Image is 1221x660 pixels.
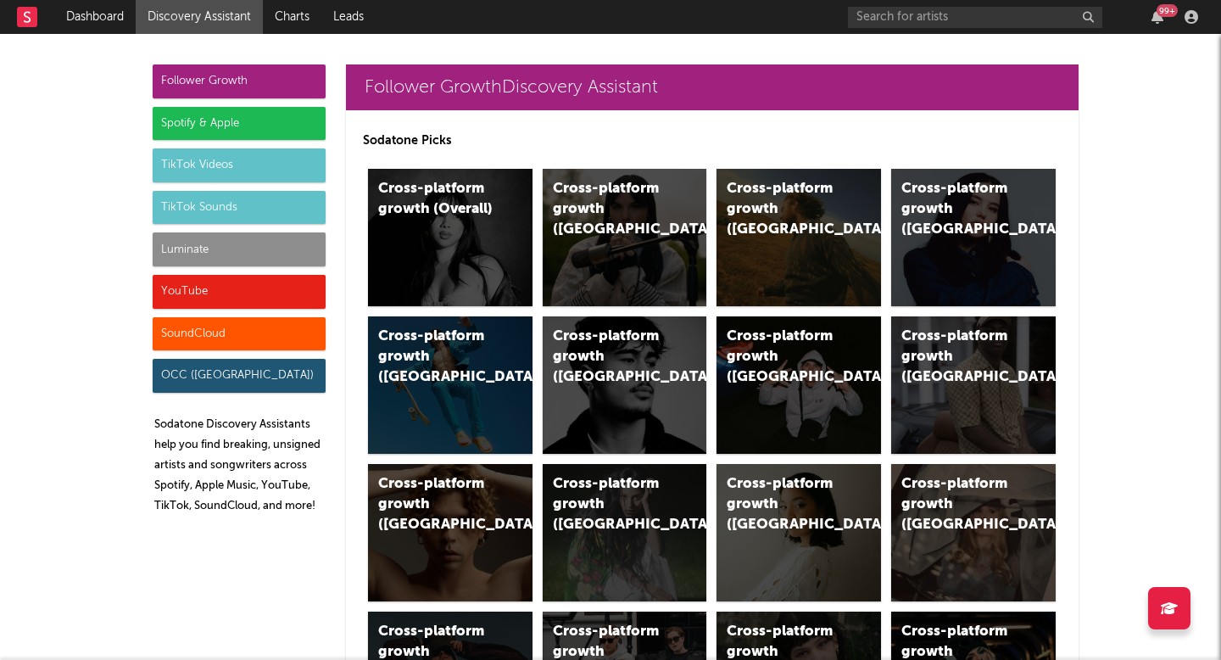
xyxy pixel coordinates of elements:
[553,327,668,388] div: Cross-platform growth ([GEOGRAPHIC_DATA])
[378,179,493,220] div: Cross-platform growth (Overall)
[553,474,668,535] div: Cross-platform growth ([GEOGRAPHIC_DATA])
[543,464,707,601] a: Cross-platform growth ([GEOGRAPHIC_DATA])
[901,179,1017,240] div: Cross-platform growth ([GEOGRAPHIC_DATA])
[716,316,881,454] a: Cross-platform growth ([GEOGRAPHIC_DATA]/GSA)
[153,148,326,182] div: TikTok Videos
[901,327,1017,388] div: Cross-platform growth ([GEOGRAPHIC_DATA])
[553,179,668,240] div: Cross-platform growth ([GEOGRAPHIC_DATA])
[154,415,326,517] p: Sodatone Discovery Assistants help you find breaking, unsigned artists and songwriters across Spo...
[727,179,842,240] div: Cross-platform growth ([GEOGRAPHIC_DATA])
[1157,4,1178,17] div: 99 +
[378,474,493,535] div: Cross-platform growth ([GEOGRAPHIC_DATA])
[346,64,1079,110] a: Follower GrowthDiscovery Assistant
[153,275,326,309] div: YouTube
[1151,10,1163,24] button: 99+
[363,131,1062,151] p: Sodatone Picks
[153,317,326,351] div: SoundCloud
[153,232,326,266] div: Luminate
[153,191,326,225] div: TikTok Sounds
[153,107,326,141] div: Spotify & Apple
[153,359,326,393] div: OCC ([GEOGRAPHIC_DATA])
[378,327,493,388] div: Cross-platform growth ([GEOGRAPHIC_DATA])
[716,464,881,601] a: Cross-platform growth ([GEOGRAPHIC_DATA])
[891,464,1056,601] a: Cross-platform growth ([GEOGRAPHIC_DATA])
[368,169,532,306] a: Cross-platform growth (Overall)
[891,316,1056,454] a: Cross-platform growth ([GEOGRAPHIC_DATA])
[891,169,1056,306] a: Cross-platform growth ([GEOGRAPHIC_DATA])
[543,169,707,306] a: Cross-platform growth ([GEOGRAPHIC_DATA])
[368,464,532,601] a: Cross-platform growth ([GEOGRAPHIC_DATA])
[153,64,326,98] div: Follower Growth
[727,474,842,535] div: Cross-platform growth ([GEOGRAPHIC_DATA])
[727,327,842,388] div: Cross-platform growth ([GEOGRAPHIC_DATA]/GSA)
[543,316,707,454] a: Cross-platform growth ([GEOGRAPHIC_DATA])
[848,7,1102,28] input: Search for artists
[368,316,532,454] a: Cross-platform growth ([GEOGRAPHIC_DATA])
[716,169,881,306] a: Cross-platform growth ([GEOGRAPHIC_DATA])
[901,474,1017,535] div: Cross-platform growth ([GEOGRAPHIC_DATA])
